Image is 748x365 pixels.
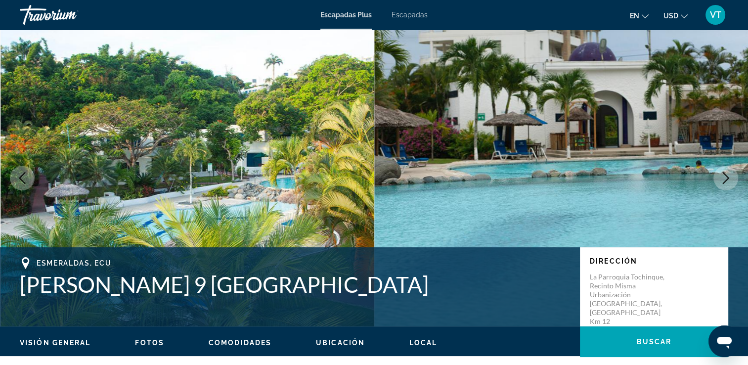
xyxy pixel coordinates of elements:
span: Fotos [135,339,164,347]
a: Travorium [20,2,119,28]
button: Buscar [580,326,728,357]
span: Visión general [20,339,90,347]
a: Escapadas [392,11,428,19]
button: Cambiar idioma [630,8,649,23]
button: Local [409,338,438,347]
button: Ubicación [316,338,365,347]
span: Ubicación [316,339,365,347]
button: Menú de usuario [703,4,728,25]
iframe: Botón para iniciar la ventana de mensajería [708,325,740,357]
span: Esmeraldas, ECU [37,259,111,267]
span: en [630,12,639,20]
button: Visión general [20,338,90,347]
h1: [PERSON_NAME] 9 [GEOGRAPHIC_DATA] [20,272,570,297]
button: Fotos [135,338,164,347]
button: Siguiente imagen [713,166,738,190]
a: Escapadas Plus [320,11,372,19]
span: Comodidades [209,339,271,347]
span: Local [409,339,438,347]
button: Imagen anterior [10,166,35,190]
p: La Parroquia Tochinque, Recinto Misma Urbanización [GEOGRAPHIC_DATA], [GEOGRAPHIC_DATA] Km 12 Esm... [590,273,669,335]
button: Cambiar moneda [663,8,688,23]
span: Buscar [637,338,672,346]
p: Dirección [590,257,718,265]
span: USD [663,12,678,20]
span: VT [710,10,721,20]
button: Comodidades [209,338,271,347]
